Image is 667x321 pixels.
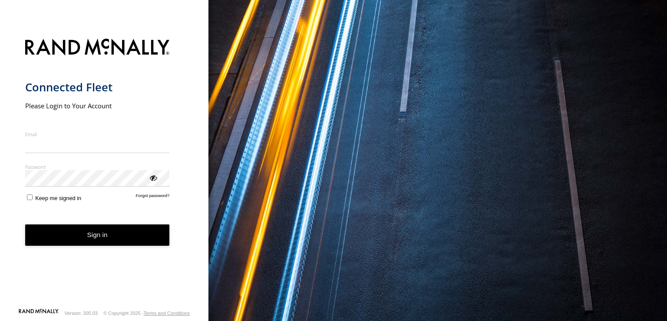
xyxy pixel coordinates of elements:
[25,224,170,246] button: Sign in
[19,309,59,318] a: Visit our Website
[25,33,184,308] form: main
[136,193,170,201] a: Forgot password?
[35,195,81,201] span: Keep me signed in
[103,311,190,316] div: © Copyright 2025 -
[25,80,170,94] h1: Connected Fleet
[65,311,98,316] div: Version: 305.03
[25,164,170,170] label: Password
[144,311,190,316] a: Terms and Conditions
[25,37,170,59] img: Rand McNally
[149,173,157,182] div: ViewPassword
[25,131,170,137] label: Email
[25,101,170,110] h2: Please Login to Your Account
[27,194,33,200] input: Keep me signed in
